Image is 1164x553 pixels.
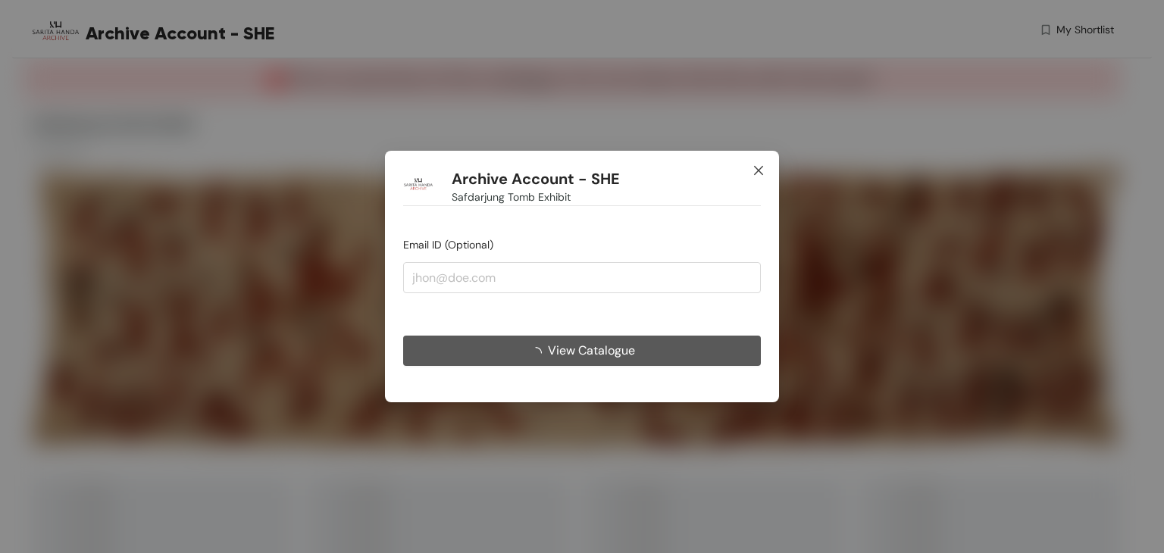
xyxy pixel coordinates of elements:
[452,170,620,189] h1: Archive Account - SHE
[753,164,765,177] span: close
[548,341,635,360] span: View Catalogue
[738,151,779,192] button: Close
[403,336,761,366] button: View Catalogue
[530,347,548,359] span: loading
[403,238,493,252] span: Email ID (Optional)
[403,262,761,292] input: jhon@doe.com
[403,169,433,199] img: Buyer Portal
[452,189,571,205] span: Safdarjung Tomb Exhibit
